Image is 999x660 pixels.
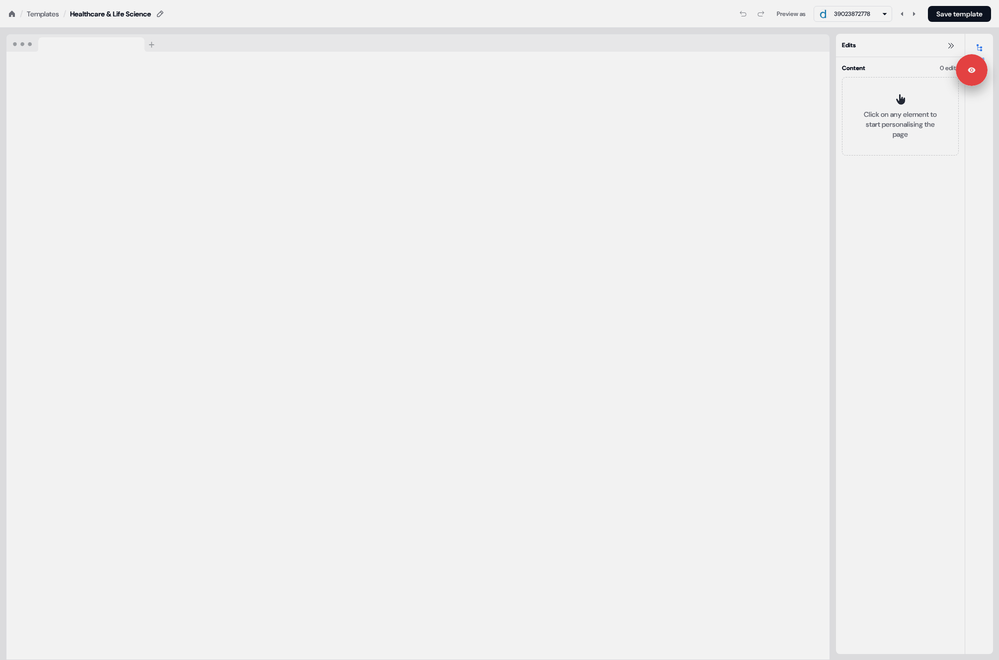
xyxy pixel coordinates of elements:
[965,40,993,62] button: Edits
[27,9,59,19] a: Templates
[858,109,942,139] div: Click on any element to start personalising the page
[834,9,870,19] div: 39023872778
[6,34,159,52] img: Browser topbar
[814,6,892,22] button: 39023872778
[777,9,806,19] div: Preview as
[928,6,991,22] button: Save template
[842,40,856,50] span: Edits
[842,63,865,73] div: Content
[940,63,959,73] div: 0 edits
[70,9,151,19] div: Healthcare & Life Science
[63,8,66,19] div: /
[20,8,23,19] div: /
